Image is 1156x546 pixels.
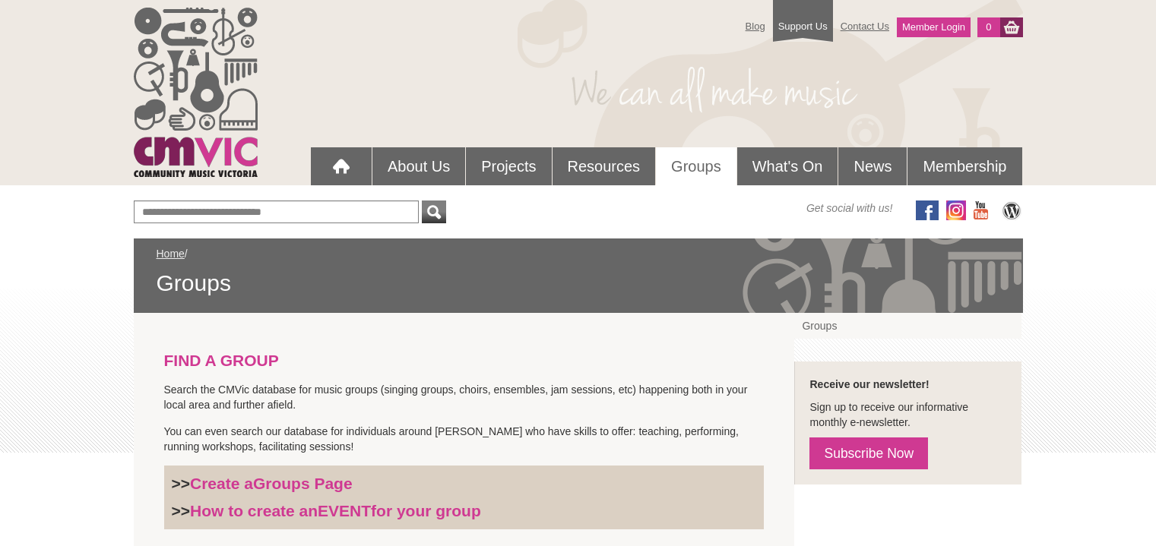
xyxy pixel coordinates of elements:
[806,200,893,216] span: Get social with us!
[134,8,258,177] img: cmvic_logo.png
[172,474,757,494] h3: >>
[809,437,928,469] a: Subscribe Now
[738,13,773,39] a: Blog
[157,248,185,260] a: Home
[466,147,551,185] a: Projects
[164,382,765,412] p: Search the CMVic database for music groups (singing groups, choirs, ensembles, jam sessions, etc)...
[977,17,999,37] a: 0
[190,475,353,492] a: Create aGroups Page
[164,352,279,369] strong: FIND A GROUP
[656,147,736,185] a: Groups
[164,424,765,454] p: You can even search our database for individuals around [PERSON_NAME] who have skills to offer: t...
[833,13,897,39] a: Contact Us
[838,147,907,185] a: News
[253,475,353,492] strong: Groups Page
[372,147,465,185] a: About Us
[794,313,1021,339] a: Groups
[318,502,371,519] strong: EVENT
[809,378,929,390] strong: Receive our newsletter!
[157,246,1000,298] div: /
[157,269,1000,298] span: Groups
[809,399,1006,430] p: Sign up to receive our informative monthly e-newsletter.
[946,200,966,220] img: icon-instagram.png
[897,17,971,37] a: Member Login
[553,147,656,185] a: Resources
[172,501,757,521] h3: >>
[737,147,838,185] a: What's On
[1000,200,1023,220] img: CMVic Blog
[907,147,1021,185] a: Membership
[190,502,481,519] a: How to create anEVENTfor your group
